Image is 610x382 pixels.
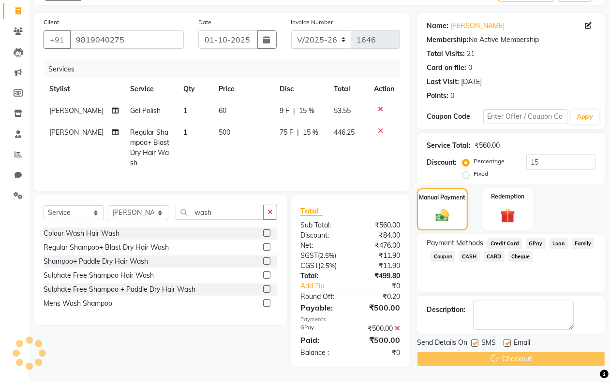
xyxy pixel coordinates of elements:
[368,78,400,100] th: Action
[350,324,407,334] div: ₹500.00
[293,348,350,358] div: Balance :
[293,230,350,241] div: Discount:
[350,220,407,230] div: ₹560.00
[291,18,333,27] label: Invoice Number
[293,241,350,251] div: Net:
[219,106,226,115] span: 60
[483,109,567,124] input: Enter Offer / Coupon Code
[427,141,471,151] div: Service Total:
[44,256,148,267] div: Shampoo+ Paddle Dry Hair Wash
[571,110,599,124] button: Apply
[293,334,350,346] div: Paid:
[427,63,466,73] div: Card on file:
[334,106,351,115] span: 53.55
[427,157,457,168] div: Discount:
[293,271,350,281] div: Total:
[300,251,318,260] span: SGST
[44,298,112,309] div: Mens Wash Shampoo
[320,252,334,259] span: 2.5%
[293,302,350,313] div: Payable:
[468,63,472,73] div: 0
[514,338,530,350] span: Email
[550,238,568,249] span: Loan
[293,281,360,291] a: Add Tip
[526,238,546,249] span: GPay
[293,261,350,271] div: ( )
[491,192,524,201] label: Redemption
[487,238,522,249] span: Credit Card
[427,91,448,101] div: Points:
[178,78,213,100] th: Qty
[427,35,595,45] div: No Active Membership
[334,128,355,137] span: 446.25
[484,251,505,262] span: CARD
[44,242,169,253] div: Regular Shampoo+ Blast Dry Hair Wash
[572,238,595,249] span: Family
[124,78,178,100] th: Service
[183,128,187,137] span: 1
[44,78,124,100] th: Stylist
[280,127,294,138] span: 75 F
[294,106,296,116] span: |
[293,220,350,230] div: Sub Total:
[496,207,519,225] img: _gift.svg
[280,106,290,116] span: 9 F
[300,315,400,324] div: Payments
[303,127,319,138] span: 15 %
[49,106,104,115] span: [PERSON_NAME]
[350,230,407,241] div: ₹84.00
[320,262,335,269] span: 2.5%
[474,170,488,178] label: Fixed
[475,141,500,151] div: ₹560.00
[350,302,407,313] div: ₹500.00
[44,284,195,295] div: Sulphate Free Shampoo + Paddle Dry Hair Wash
[130,106,161,115] span: Gel Polish
[450,21,505,31] a: [PERSON_NAME]
[459,251,480,262] span: CASH
[274,78,328,100] th: Disc
[427,49,465,59] div: Total Visits:
[350,334,407,346] div: ₹500.00
[300,206,323,216] span: Total
[299,106,315,116] span: 15 %
[481,338,496,350] span: SMS
[213,78,274,100] th: Price
[130,128,169,167] span: Regular Shampoo+ Blast Dry Hair Wash
[419,193,466,202] label: Manual Payment
[44,18,59,27] label: Client
[45,60,407,78] div: Services
[417,338,467,350] span: Send Details On
[360,281,407,291] div: ₹0
[427,238,483,248] span: Payment Methods
[293,292,350,302] div: Round Off:
[350,261,407,271] div: ₹11.90
[431,251,455,262] span: Coupon
[198,18,211,27] label: Date
[44,270,154,281] div: Sulphate Free Shampoo Hair Wash
[44,228,119,239] div: Colour Wash Hair Wash
[508,251,533,262] span: Cheque
[427,35,469,45] div: Membership:
[350,241,407,251] div: ₹476.00
[300,261,318,270] span: CGST
[293,324,350,334] div: GPay
[219,128,230,137] span: 500
[461,77,482,87] div: [DATE]
[183,106,187,115] span: 1
[293,251,350,261] div: ( )
[350,271,407,281] div: ₹499.80
[474,157,505,166] label: Percentage
[467,49,475,59] div: 21
[427,305,465,315] div: Description:
[298,127,299,138] span: |
[431,208,453,223] img: _cash.svg
[427,77,459,87] div: Last Visit:
[350,292,407,302] div: ₹0.20
[450,91,454,101] div: 0
[350,348,407,358] div: ₹0
[427,112,483,122] div: Coupon Code
[427,21,448,31] div: Name:
[350,251,407,261] div: ₹11.90
[44,30,71,49] button: +91
[70,30,184,49] input: Search by Name/Mobile/Email/Code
